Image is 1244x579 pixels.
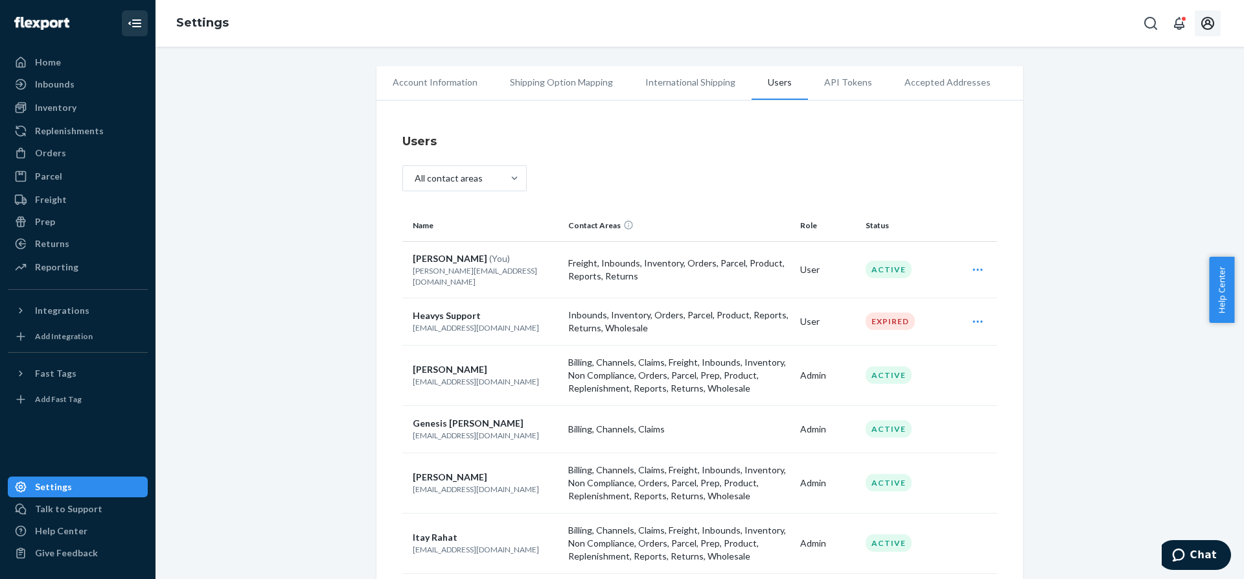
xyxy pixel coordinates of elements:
button: Open account menu [1195,10,1221,36]
div: Active [866,474,912,491]
a: Reporting [8,257,148,278]
li: Account Information [376,66,494,99]
span: [PERSON_NAME] [413,253,487,264]
div: Give Feedback [35,547,98,560]
p: [EMAIL_ADDRESS][DOMAIN_NAME] [413,544,558,555]
iframe: Opens a widget where you can chat to one of our agents [1162,540,1231,573]
div: Reporting [35,261,78,274]
div: Talk to Support [35,502,102,515]
p: Freight, Inbounds, Inventory, Orders, Parcel, Product, Reports, Returns [568,257,790,283]
a: Prep [8,211,148,232]
h4: Users [402,133,997,150]
div: Inventory [35,101,76,114]
div: Help Center [35,525,87,538]
a: Returns [8,233,148,254]
div: Inbounds [35,78,75,91]
p: [EMAIL_ADDRESS][DOMAIN_NAME] [413,376,558,387]
div: Parcel [35,170,62,183]
th: Role [795,210,860,241]
p: Billing, Channels, Claims, Freight, Inbounds, Inventory, Non Compliance, Orders, Parcel, Prep, Pr... [568,356,790,395]
a: Inventory [8,97,148,118]
p: Billing, Channels, Claims [568,423,790,436]
span: Itay Rahat [413,532,457,543]
div: All contact areas [415,172,483,185]
button: Open notifications [1166,10,1192,36]
div: Active [866,261,912,278]
p: Billing, Channels, Claims, Freight, Inbounds, Inventory, Non Compliance, Orders, Parcel, Prep, Pr... [568,464,790,502]
div: Open user actions [961,257,995,283]
img: Flexport logo [14,17,69,30]
p: [PERSON_NAME][EMAIL_ADDRESS][DOMAIN_NAME] [413,265,558,287]
p: [EMAIL_ADDRESS][DOMAIN_NAME] [413,484,558,495]
a: Orders [8,143,148,163]
li: Shipping Option Mapping [494,66,629,99]
td: Admin [795,345,860,405]
span: Heavys Support [413,310,481,321]
div: Home [35,56,61,69]
button: Give Feedback [8,543,148,563]
td: User [795,298,860,345]
span: [PERSON_NAME] [413,471,487,482]
div: Add Fast Tag [35,394,82,405]
ol: breadcrumbs [166,5,239,42]
div: Add Integration [35,331,93,342]
a: Settings [176,16,229,30]
th: Status [860,210,956,241]
p: [EMAIL_ADDRESS][DOMAIN_NAME] [413,430,558,441]
a: Replenishments [8,121,148,141]
li: Users [752,66,808,100]
td: Admin [795,513,860,573]
button: Close Navigation [122,10,148,36]
div: Expired [866,313,915,330]
td: User [795,241,860,298]
td: Admin [795,405,860,453]
li: API Tokens [808,66,888,99]
span: (You) [489,253,510,264]
a: Freight [8,189,148,210]
div: Returns [35,237,69,250]
button: Open Search Box [1138,10,1164,36]
a: Settings [8,477,148,497]
div: Active [866,420,912,438]
button: Help Center [1209,257,1234,323]
div: Freight [35,193,67,206]
div: Replenishments [35,124,104,137]
p: Billing, Channels, Claims, Freight, Inbounds, Inventory, Non Compliance, Orders, Parcel, Prep, Pr... [568,524,790,563]
p: [EMAIL_ADDRESS][DOMAIN_NAME] [413,322,558,333]
li: International Shipping [629,66,752,99]
button: Fast Tags [8,363,148,384]
span: Genesis [PERSON_NAME] [413,418,524,429]
div: Active [866,366,912,384]
a: Inbounds [8,74,148,95]
td: Admin [795,453,860,513]
a: Help Center [8,521,148,541]
a: Home [8,52,148,73]
div: Prep [35,215,55,228]
a: Add Fast Tag [8,389,148,410]
div: Settings [35,480,72,493]
button: Integrations [8,300,148,321]
li: Accepted Addresses [888,66,1007,99]
button: Talk to Support [8,499,148,519]
a: Parcel [8,166,148,187]
p: Inbounds, Inventory, Orders, Parcel, Product, Reports, Returns, Wholesale [568,309,790,335]
th: Name [402,210,563,241]
a: Add Integration [8,326,148,347]
div: Integrations [35,304,89,317]
span: [PERSON_NAME] [413,364,487,375]
div: Open user actions [961,309,995,335]
th: Contact Areas [563,210,795,241]
div: Active [866,534,912,552]
div: Orders [35,147,66,160]
div: Fast Tags [35,367,76,380]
